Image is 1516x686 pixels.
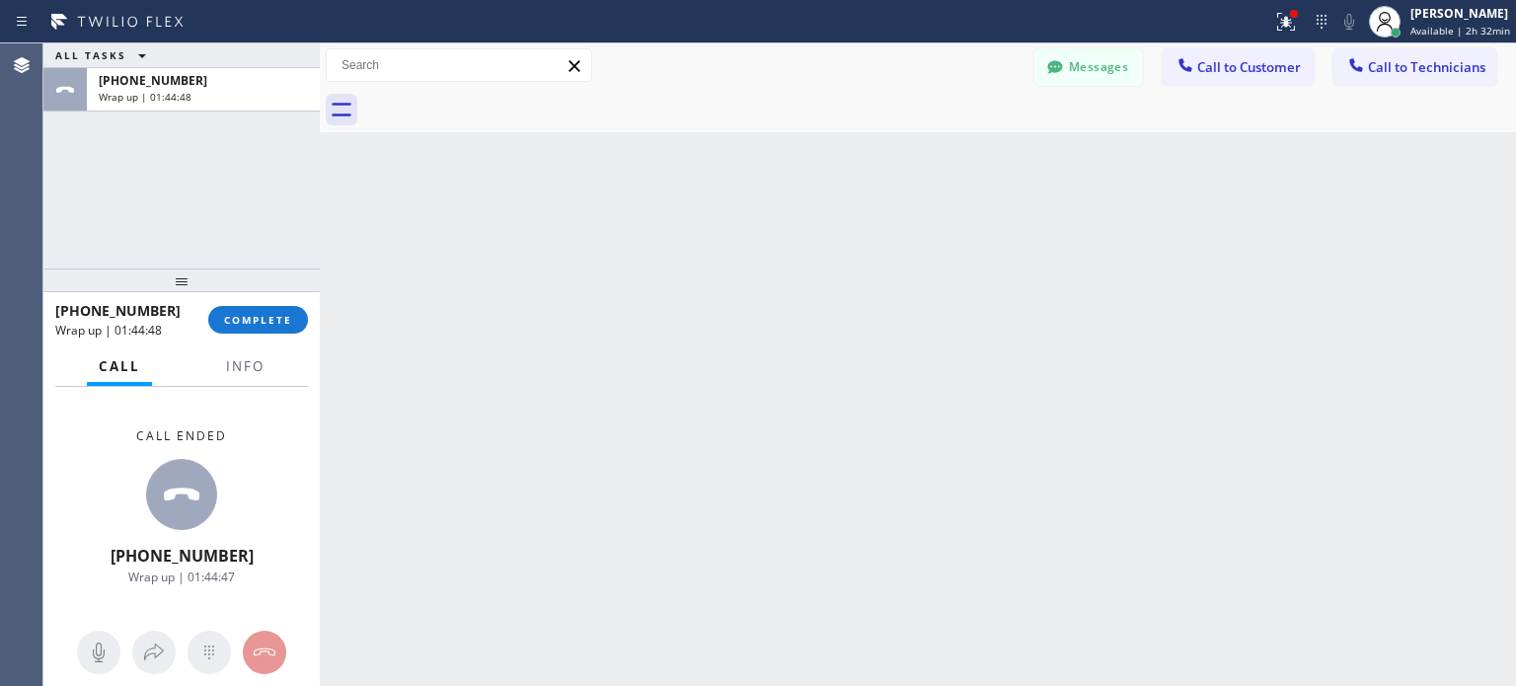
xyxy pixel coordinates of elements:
span: Call to Customer [1197,58,1301,76]
span: Wrap up | 01:44:47 [128,569,235,585]
span: Wrap up | 01:44:48 [55,322,162,339]
span: Wrap up | 01:44:48 [99,90,191,104]
span: Info [226,357,265,375]
button: Messages [1034,48,1143,86]
button: COMPLETE [208,306,308,334]
button: Call to Customer [1163,48,1314,86]
span: Call [99,357,140,375]
button: Call to Technicians [1333,48,1496,86]
button: Open dialpad [188,631,231,674]
span: Call to Technicians [1368,58,1485,76]
span: Call ended [136,427,227,444]
button: Open directory [132,631,176,674]
input: Search [327,49,591,81]
span: [PHONE_NUMBER] [55,301,181,320]
button: Mute [77,631,120,674]
span: [PHONE_NUMBER] [99,72,207,89]
span: [PHONE_NUMBER] [111,545,254,567]
button: ALL TASKS [43,43,166,67]
div: [PERSON_NAME] [1410,5,1510,22]
button: Mute [1335,8,1363,36]
span: Available | 2h 32min [1410,24,1510,38]
button: Info [214,347,276,386]
button: Call [87,347,152,386]
span: ALL TASKS [55,48,126,62]
span: COMPLETE [224,313,292,327]
button: Hang up [243,631,286,674]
